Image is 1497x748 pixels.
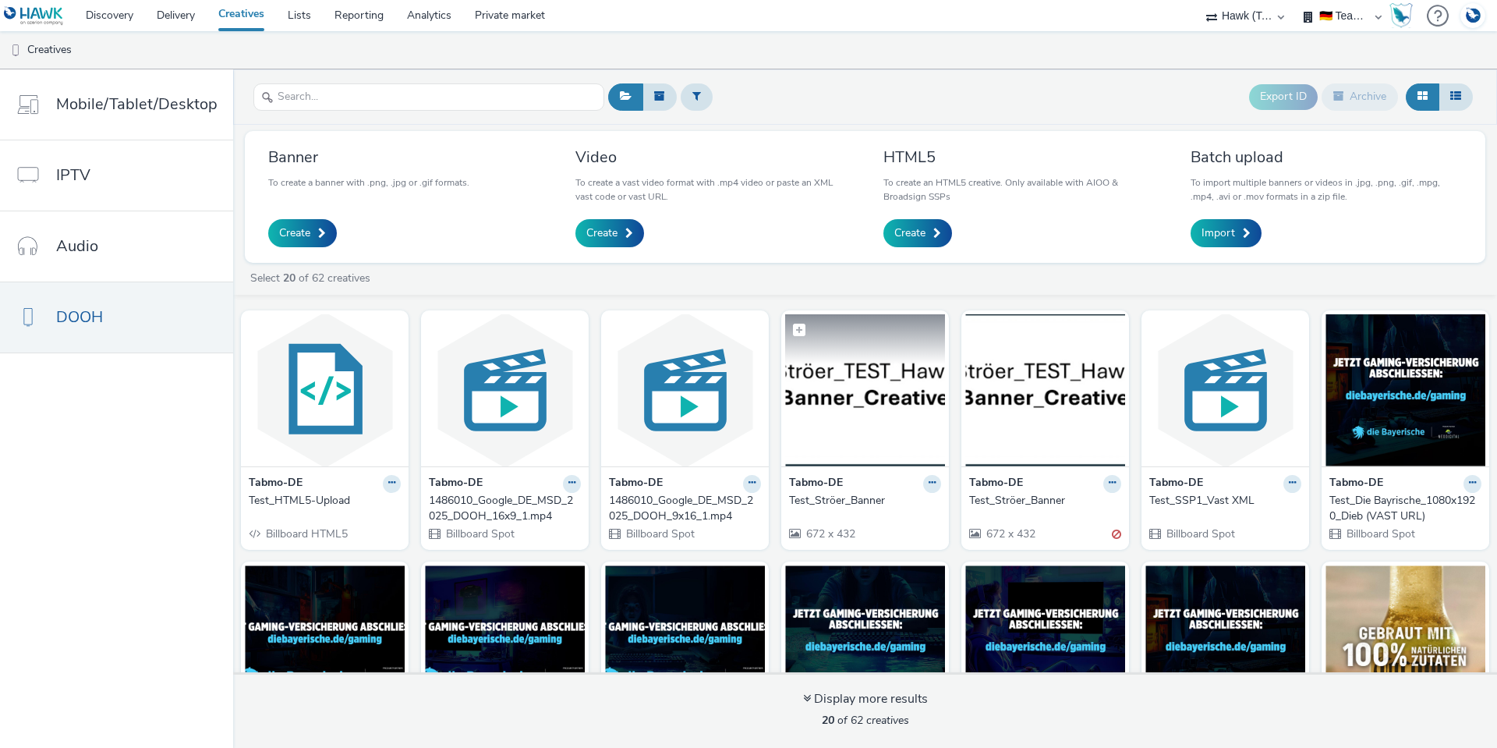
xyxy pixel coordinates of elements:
p: To create a vast video format with .mp4 video or paste an XML vast code or vast URL. [575,175,847,204]
span: DOOH [56,306,103,328]
img: Test_SSP1_Vast XML visual [1145,314,1305,466]
a: Hawk Academy [1389,3,1419,28]
div: Display more results [803,690,928,708]
a: Create [883,219,952,247]
button: Grid [1406,83,1439,110]
div: 1486010_Google_DE_MSD_2025_DOOH_16x9_1.mp4 [429,493,575,525]
a: Test_HTML5-Upload [249,493,401,509]
p: To create a banner with .png, .jpg or .gif formats. [268,175,469,190]
span: Create [279,225,310,241]
img: Test_Die Bayrische_1080x1920_Dieb (VAST URL) visual [1325,314,1485,466]
span: 672 x 432 [985,526,1035,541]
strong: Tabmo-DE [249,475,303,493]
input: Search... [253,83,604,111]
strong: 20 [822,713,834,728]
img: Test_Ströer_Banner visual [785,314,945,466]
span: Import [1201,225,1235,241]
span: Audio [56,235,98,257]
img: 1486010_Google_DE_MSD_2025_DOOH_9x16_1.mp4 visual [605,314,765,466]
a: Create [575,219,644,247]
a: Test_Die Bayrische_1080x1920_Dieb (VAST URL) [1329,493,1481,525]
span: IPTV [56,164,90,186]
span: Create [586,225,618,241]
img: Hawk Academy [1389,3,1413,28]
img: Test_Die Bayrische_1920x1080_Dieb visual [245,565,405,718]
button: Archive [1322,83,1398,110]
span: Mobile/Tablet/Desktop [56,93,218,115]
a: Import [1191,219,1262,247]
span: Billboard Spot [444,526,515,541]
a: 1486010_Google_DE_MSD_2025_DOOH_16x9_1.mp4 [429,493,581,525]
p: To create an HTML5 creative. Only available with AIOO & Broadsign SSPs [883,175,1155,204]
a: Test_Ströer_Banner [789,493,941,509]
img: dooh [8,43,23,58]
div: Test_SSP1_Vast XML [1149,493,1295,509]
img: Test_Die Bayrische_1080x1920_Wasser visual [785,565,945,718]
div: Test_HTML5-Upload [249,493,395,509]
img: Account DE [1461,3,1485,29]
a: Test_Ströer_Banner [969,493,1121,509]
span: Create [894,225,925,241]
button: Table [1439,83,1473,110]
span: 672 x 432 [805,526,855,541]
span: Billboard Spot [625,526,695,541]
div: Test_Die Bayrische_1080x1920_Dieb (VAST URL) [1329,493,1475,525]
div: Test_Ströer_Banner [789,493,935,509]
strong: Tabmo-DE [789,475,843,493]
strong: 20 [283,271,296,285]
strong: Tabmo-DE [609,475,663,493]
div: Test_Ströer_Banner [969,493,1115,509]
span: Billboard Spot [1345,526,1415,541]
p: To import multiple banners or videos in .jpg, .png, .gif, .mpg, .mp4, .avi or .mov formats in a z... [1191,175,1462,204]
img: undefined Logo [4,6,64,26]
a: Create [268,219,337,247]
span: Billboard HTML5 [264,526,348,541]
strong: Tabmo-DE [429,475,483,493]
img: Test_HTML5-Upload visual [245,314,405,466]
img: Test_Die Bayrische_1920x1080_Feuer visual [425,565,585,718]
img: Test_Ströer_Banner visual [965,314,1125,466]
strong: Tabmo-DE [1149,475,1203,493]
img: Test Vast 3.0 (VAST URL) visual [1325,565,1485,718]
img: Test_Die Bayrische_1080x1920_Dieb visual [1145,565,1305,718]
h3: Banner [268,147,469,168]
a: Select of 62 creatives [249,271,377,285]
a: 1486010_Google_DE_MSD_2025_DOOH_9x16_1.mp4 [609,493,761,525]
h3: Video [575,147,847,168]
strong: Tabmo-DE [1329,475,1383,493]
span: Billboard Spot [1165,526,1235,541]
img: Test_Die Bayrische_1080x1920_Feuer visual [965,565,1125,718]
img: Test_Die Bayrische_1920x1080_Wasser visual [605,565,765,718]
h3: HTML5 [883,147,1155,168]
span: of 62 creatives [822,713,909,728]
div: Invalid [1112,526,1121,542]
a: Test_SSP1_Vast XML [1149,493,1301,509]
h3: Batch upload [1191,147,1462,168]
strong: Tabmo-DE [969,475,1023,493]
div: 1486010_Google_DE_MSD_2025_DOOH_9x16_1.mp4 [609,493,755,525]
button: Export ID [1249,84,1318,109]
img: 1486010_Google_DE_MSD_2025_DOOH_16x9_1.mp4 visual [425,314,585,466]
